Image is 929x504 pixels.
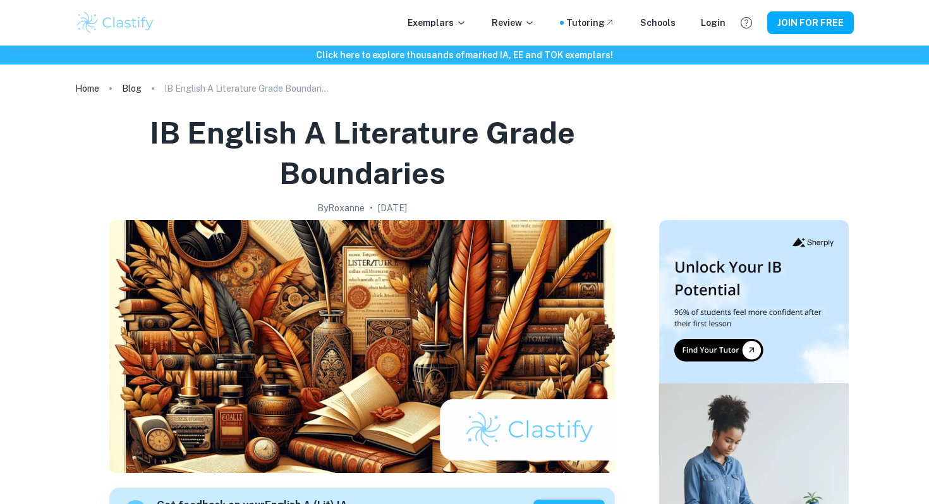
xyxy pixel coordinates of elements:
[109,220,615,473] img: IB English A Literature Grade Boundaries cover image
[122,80,142,97] a: Blog
[3,48,926,62] h6: Click here to explore thousands of marked IA, EE and TOK exemplars !
[317,201,365,215] h2: By Roxanne
[767,11,854,34] button: JOIN FOR FREE
[736,12,757,34] button: Help and Feedback
[164,82,329,95] p: IB English A Literature Grade Boundaries
[408,16,466,30] p: Exemplars
[378,201,407,215] h2: [DATE]
[701,16,726,30] a: Login
[75,80,99,97] a: Home
[80,113,644,194] h1: IB English A Literature Grade Boundaries
[492,16,535,30] p: Review
[370,201,373,215] p: •
[75,10,155,35] img: Clastify logo
[640,16,676,30] a: Schools
[566,16,615,30] a: Tutoring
